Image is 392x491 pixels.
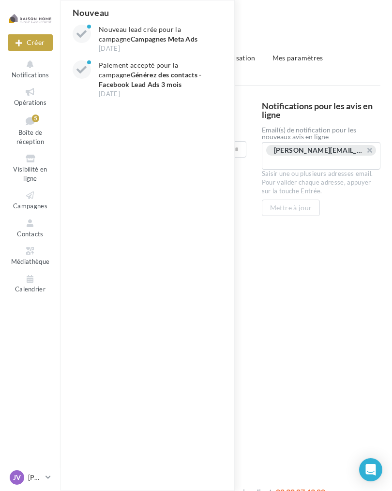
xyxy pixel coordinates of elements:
span: Campagnes [13,202,47,210]
span: Visibilité en ligne [13,165,47,182]
div: Saisir une ou plusieurs adresses email. Pour valider chaque adresse, appuyer sur la touche Entrée. [262,170,380,196]
a: Campagnes [8,188,53,212]
a: Médiathèque [8,244,53,267]
a: Opérations [8,85,53,108]
span: Boîte de réception [16,129,44,145]
span: Médiathèque [11,258,50,265]
a: Calendrier [8,272,53,295]
button: Notifications [8,57,53,81]
span: Notifications [12,71,49,79]
span: JV [13,473,21,482]
a: Visibilité en ligne [8,151,53,184]
button: Créer [8,34,53,51]
a: Contacts [8,216,53,240]
p: [PERSON_NAME] [28,473,42,482]
div: Nouvelle campagne [8,34,53,51]
h3: Notifications pour les avis en ligne [262,101,380,119]
span: Opérations [14,99,46,106]
a: JV [PERSON_NAME] [8,468,53,487]
span: Contacts [17,230,44,238]
span: Mes paramètres [272,54,323,62]
a: Boîte de réception5 [8,113,53,148]
div: Open Intercom Messenger [359,458,382,481]
div: 5 [32,115,39,122]
span: Calendrier [15,286,45,293]
button: Mettre à jour [262,200,320,216]
label: Email(s) de notification pour les nouveaux avis en ligne [262,127,380,140]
